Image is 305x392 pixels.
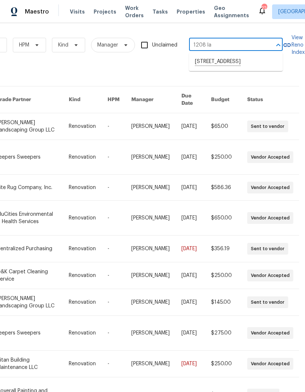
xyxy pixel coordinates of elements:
[205,86,241,113] th: Budget
[102,201,125,236] td: -
[63,175,102,201] td: Renovation
[125,86,176,113] th: Manager
[125,4,144,19] span: Work Orders
[125,262,176,289] td: [PERSON_NAME]
[63,140,102,175] td: Renovation
[63,86,102,113] th: Kind
[152,41,177,49] span: Unclaimed
[125,289,176,316] td: [PERSON_NAME]
[102,175,125,201] td: -
[102,236,125,262] td: -
[125,140,176,175] td: [PERSON_NAME]
[241,86,299,113] th: Status
[94,8,116,15] span: Projects
[125,201,176,236] td: [PERSON_NAME]
[63,201,102,236] td: Renovation
[70,8,85,15] span: Visits
[189,40,262,51] input: Enter in an address
[58,41,68,49] span: Kind
[63,262,102,289] td: Renovation
[125,175,176,201] td: [PERSON_NAME]
[63,289,102,316] td: Renovation
[214,4,249,19] span: Geo Assignments
[63,236,102,262] td: Renovation
[283,34,305,56] a: View Reno Index
[273,40,283,50] button: Close
[152,9,168,14] span: Tasks
[177,8,205,15] span: Properties
[102,113,125,140] td: -
[63,113,102,140] td: Renovation
[25,8,49,15] span: Maestro
[102,140,125,175] td: -
[176,86,205,113] th: Due Date
[125,113,176,140] td: [PERSON_NAME]
[102,289,125,316] td: -
[102,86,125,113] th: HPM
[63,316,102,351] td: Renovation
[125,351,176,377] td: [PERSON_NAME]
[261,4,267,12] div: 22
[125,316,176,351] td: [PERSON_NAME]
[102,316,125,351] td: -
[63,351,102,377] td: Renovation
[97,41,118,49] span: Manager
[19,41,29,49] span: HPM
[102,262,125,289] td: -
[102,351,125,377] td: -
[125,236,176,262] td: [PERSON_NAME]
